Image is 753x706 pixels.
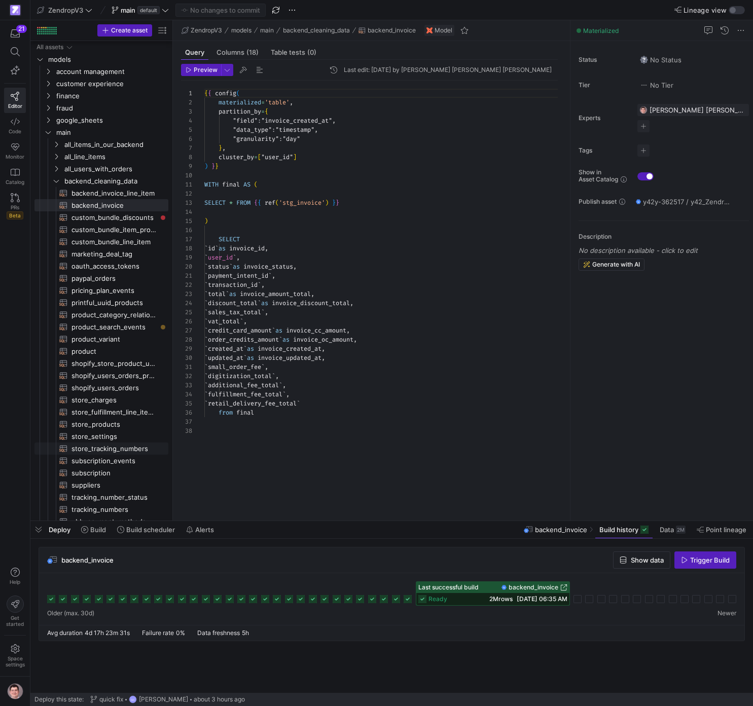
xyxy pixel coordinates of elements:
[233,126,272,134] span: "data_type"
[34,65,168,78] div: Press SPACE to select this row.
[4,88,26,113] a: Editor
[640,81,648,89] img: No tier
[34,321,168,333] a: product_search_events​​​​​​​​​​
[185,49,204,56] span: Query
[181,244,192,253] div: 18
[265,199,275,207] span: ref
[137,6,160,14] span: default
[71,200,157,211] span: backend_invoice​​​​​​​​​​
[56,115,167,126] span: google_sheets
[64,151,167,163] span: all_line_items
[34,442,168,455] a: store_tracking_numbers​​​​​​​​​​
[181,262,192,271] div: 20
[219,98,261,106] span: materialized
[181,271,192,280] div: 21
[181,280,192,289] div: 22
[219,244,226,252] span: as
[517,595,567,603] span: [DATE] 06:35 AM
[6,179,24,185] span: Catalog
[90,526,106,534] span: Build
[293,263,297,271] span: ,
[208,263,229,271] span: status
[368,27,416,34] span: backend_invoice
[219,107,261,116] span: partition_by
[34,296,168,309] div: Press SPACE to select this row.
[6,154,24,160] span: Monitor
[71,346,157,357] span: product​​​​​​​​​​
[182,521,219,538] button: Alerts
[208,281,258,289] span: transaction_id
[595,521,653,538] button: Build history
[71,455,157,467] span: subscription_events​​​​​​​​​​
[290,98,293,106] span: ,
[6,655,25,667] span: Space settings
[332,117,336,125] span: ,
[233,135,279,143] span: "granularity"
[71,212,157,224] span: custom_bundle_discounts​​​​​​​​​​
[71,333,157,345] span: product_variant​​​​​​​​​​
[34,4,95,17] button: ZendropV3
[56,78,167,90] span: customer experience
[181,143,192,153] div: 7
[229,263,233,271] span: `
[34,199,168,211] div: Press SPACE to select this row.
[181,189,192,198] div: 12
[204,263,208,271] span: `
[279,135,282,143] span: :
[215,244,219,252] span: `
[613,551,670,569] button: Show data
[181,253,192,262] div: 19
[4,591,26,631] button: Getstarted
[71,431,157,442] span: store_settings​​​​​​​​​​
[34,369,168,382] a: shopify_users_orders_products​​​​​​​​​​
[226,290,229,298] span: `
[204,199,226,207] span: SELECT
[579,115,629,122] span: Experts
[99,696,123,703] span: quick fix
[219,153,254,161] span: cluster_by
[194,696,245,703] span: about 3 hours ago
[181,180,192,189] div: 11
[34,163,168,175] div: Press SPACE to select this row.
[208,272,268,280] span: payment_intent_id
[71,394,157,406] span: store_charges​​​​​​​​​​
[71,479,157,491] span: suppliers​​​​​​​​​​
[579,147,629,154] span: Tags
[222,180,240,189] span: final
[4,24,26,43] button: 21
[637,79,676,92] button: No tierNo Tier
[34,284,168,296] a: pricing_plan_events​​​​​​​​​​
[71,358,157,369] span: shopify_store_product_unit_sold_data​​​​​​​​​​
[583,27,619,34] span: Materialized
[204,162,208,170] span: )
[34,78,168,90] div: Press SPACE to select this row.
[314,126,318,134] span: ,
[258,153,261,161] span: [
[233,263,240,271] span: as
[16,25,27,33] div: 21
[71,248,157,260] span: marketing_deal_tag​​​​​​​​​​
[34,272,168,284] a: paypal_orders​​​​​​​​​​
[56,127,167,138] span: main
[307,49,316,56] span: (0)
[34,187,168,199] div: Press SPACE to select this row.
[34,394,168,406] a: store_charges​​​​​​​​​​
[34,503,168,515] a: tracking_numbers​​​​​​​​​​
[71,516,157,528] span: ubb_payment_methods​​​​​​​​​​
[211,162,215,170] span: }
[344,66,552,73] div: Last edit: [DATE] by [PERSON_NAME] [PERSON_NAME] [PERSON_NAME]
[34,187,168,199] a: backend_invoice_line_item​​​​​​​​​​
[126,526,175,534] span: Build scheduler
[181,235,192,244] div: 17
[179,24,225,36] button: ZendropV3
[71,309,157,321] span: product_category_relations​​​​​​​​​​
[229,290,236,298] span: as
[34,430,168,442] a: store_settings​​​​​​​​​​
[236,89,240,97] span: (
[204,272,208,280] span: `
[34,41,168,53] div: Press SPACE to select this row.
[97,24,152,36] button: Create asset
[71,406,157,418] span: store_fulfillment_line_items​​​​​​​​​​
[268,272,272,280] span: `
[261,153,293,161] span: "user_id"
